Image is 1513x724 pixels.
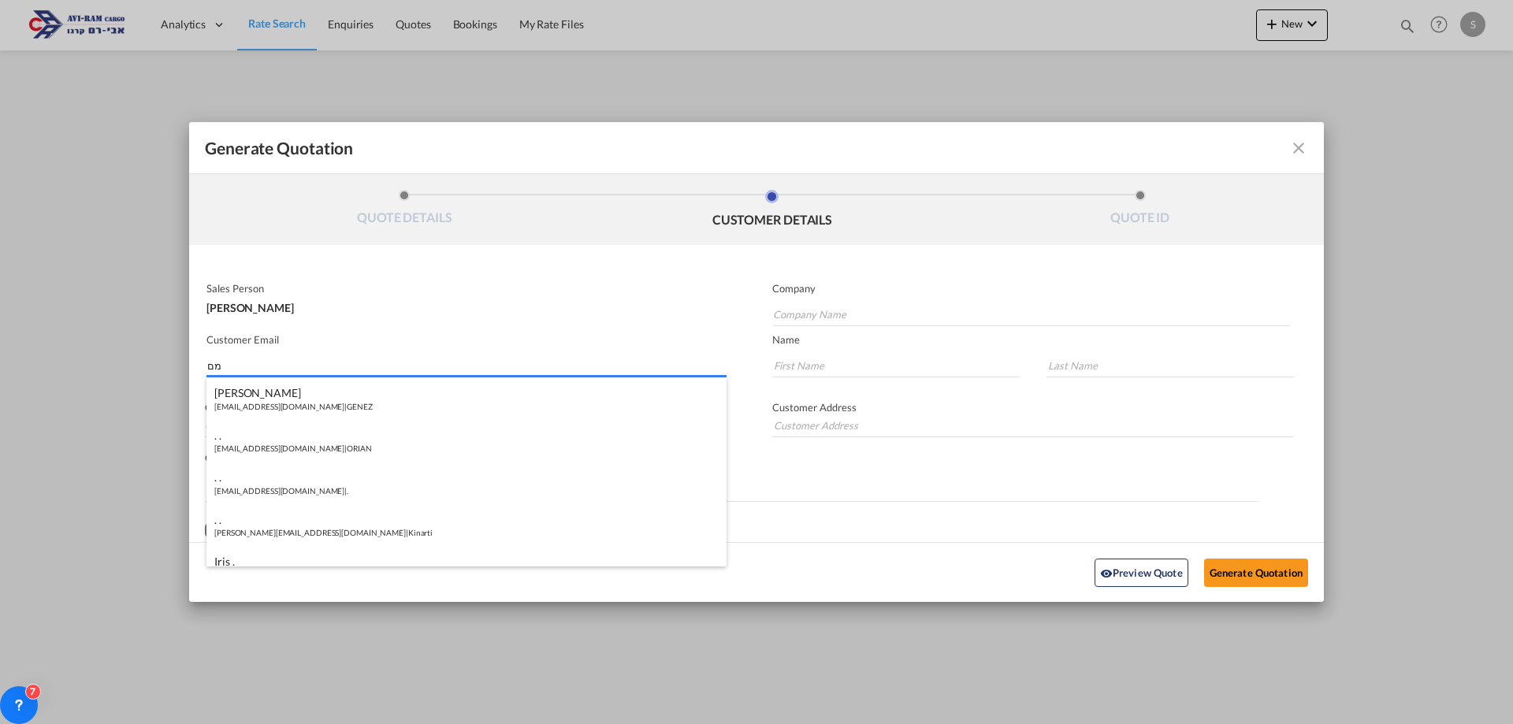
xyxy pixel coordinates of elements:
[221,190,589,232] li: QUOTE DETAILS
[772,282,1290,295] p: Company
[205,522,392,538] md-checkbox: Checkbox No Ink
[773,303,1290,326] input: Company Name
[189,122,1324,602] md-dialog: Generate QuotationQUOTE ...
[205,470,1258,501] md-chips-wrap: Chips container. Enter the text area, then type text, and press enter to add a chip.
[772,401,857,414] span: Customer Address
[206,282,723,295] p: Sales Person
[207,354,727,377] input: Search by Customer Name/Email Id/Company
[1095,559,1188,587] button: icon-eyePreview Quote
[205,414,723,437] input: Contact Number
[1100,567,1113,580] md-icon: icon-eye
[205,451,1258,464] p: CC Emails
[956,190,1324,232] li: QUOTE ID
[589,190,957,232] li: CUSTOMER DETAILS
[205,138,353,158] span: Generate Quotation
[206,295,723,314] div: [PERSON_NAME]
[1289,139,1308,158] md-icon: icon-close fg-AAA8AD cursor m-0
[205,401,723,414] p: Contact
[1046,354,1295,377] input: Last Name
[772,333,1324,346] p: Name
[206,333,727,346] p: Customer Email
[772,414,1294,437] input: Customer Address
[1204,559,1308,587] button: Generate Quotation
[772,354,1020,377] input: First Name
